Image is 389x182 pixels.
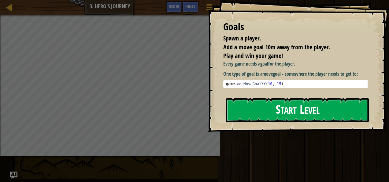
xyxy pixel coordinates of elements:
[166,1,182,13] button: Ask AI
[202,1,217,16] button: Show game menu
[216,43,366,52] li: Add a move goal 10m away from the player.
[216,34,366,43] li: Spawn a player.
[260,60,268,67] strong: goal
[223,51,283,60] span: Play and win your game!
[223,20,368,34] div: Goals
[216,51,366,60] li: Play and win your game!
[10,172,17,179] button: Ask AI
[223,43,330,51] span: Add a move goal 10m away from the player.
[223,34,261,42] span: Spawn a player.
[185,3,195,9] span: Hints
[262,70,273,77] strong: move
[223,70,372,78] p: One type of goal is a goal - somewhere the player needs to get to:
[223,60,372,67] p: Every game needs a for the player.
[226,98,369,122] button: Start Level
[169,3,179,9] span: Ask AI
